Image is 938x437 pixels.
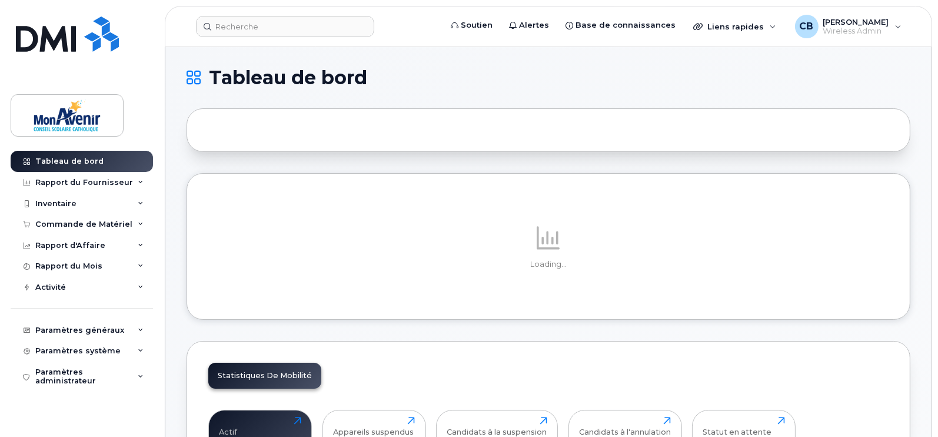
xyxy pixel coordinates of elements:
[208,259,889,270] p: Loading...
[219,417,238,436] div: Actif
[333,417,414,436] div: Appareils suspendus
[703,417,772,436] div: Statut en attente
[209,69,367,87] span: Tableau de bord
[447,417,547,436] div: Candidats à la suspension
[579,417,671,436] div: Candidats à l'annulation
